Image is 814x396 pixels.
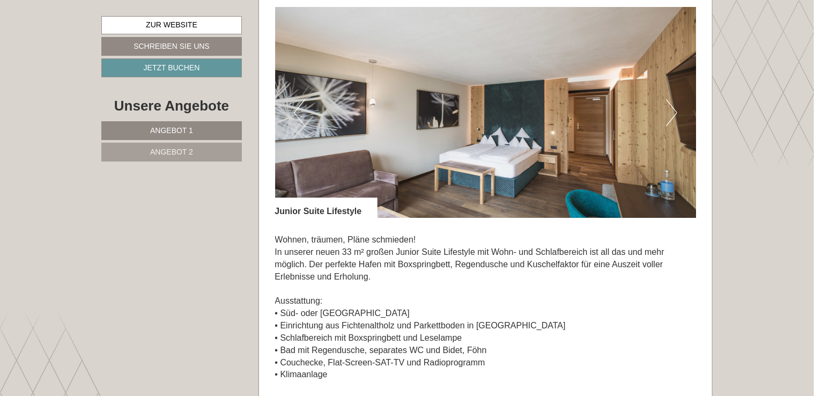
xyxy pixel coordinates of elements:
[101,16,242,34] a: Zur Website
[275,7,697,218] img: image
[275,197,378,218] div: Junior Suite Lifestyle
[101,96,242,116] div: Unsere Angebote
[275,234,697,381] p: Wohnen, träumen, Pläne schmieden! In unserer neuen 33 m² großen Junior Suite Lifestyle mit Wohn- ...
[294,99,305,126] button: Previous
[101,37,242,56] a: Schreiben Sie uns
[150,148,193,156] span: Angebot 2
[150,126,193,135] span: Angebot 1
[666,99,677,126] button: Next
[101,58,242,77] a: Jetzt buchen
